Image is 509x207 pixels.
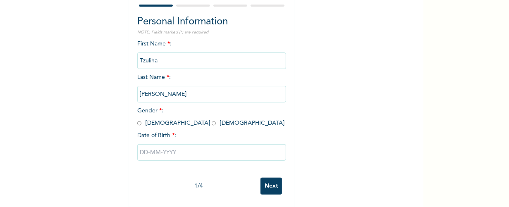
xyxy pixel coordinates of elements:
input: Enter your last name [137,86,286,102]
input: Next [260,178,282,195]
span: Gender : [DEMOGRAPHIC_DATA] [DEMOGRAPHIC_DATA] [137,108,284,126]
span: First Name : [137,41,286,64]
div: 1 / 4 [137,182,260,190]
input: Enter your first name [137,52,286,69]
h2: Personal Information [137,14,286,29]
span: Last Name : [137,74,286,97]
p: NOTE: Fields marked (*) are required [137,29,286,36]
span: Date of Birth : [137,131,176,140]
input: DD-MM-YYYY [137,144,286,161]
